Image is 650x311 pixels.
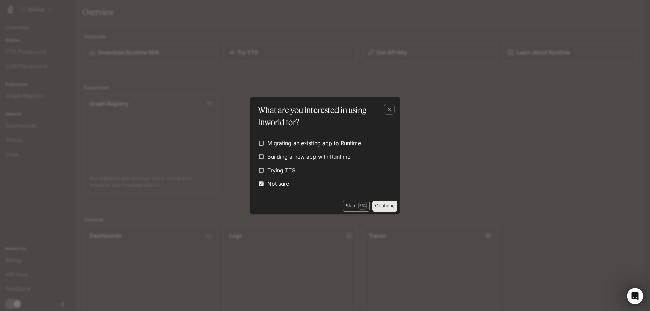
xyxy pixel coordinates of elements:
[267,180,289,188] span: Not sure
[267,139,361,147] span: Migrating an existing app to Runtime
[267,153,350,161] span: Building a new app with Runtime
[372,201,397,212] button: Continue
[358,202,367,209] p: Esc
[343,201,370,212] button: SkipEsc
[627,288,643,304] iframe: Intercom live chat
[258,104,389,128] p: What are you interested in using Inworld for?
[267,166,295,174] span: Trying TTS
